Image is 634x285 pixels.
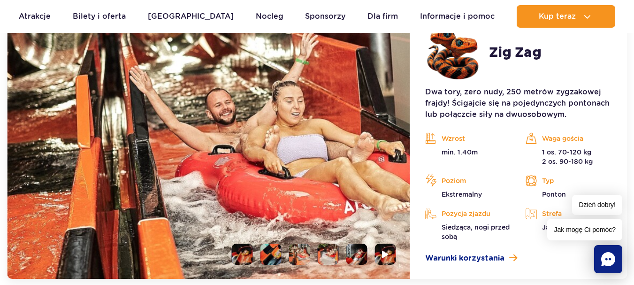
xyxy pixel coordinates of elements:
div: Chat [594,245,622,273]
span: Dzień dobry! [572,195,622,215]
p: Siedząca, nogi przed sobą [425,223,512,241]
p: Waga gościa [526,131,612,146]
button: Kup teraz [517,5,615,28]
img: 683e9d18e24cb188547945.png [425,24,481,81]
p: Dwa tory, zero nudy, 250 metrów zygzakowej frajdy! Ścigajcie się na pojedynczych pontonach lub po... [425,86,612,120]
p: Typ [526,174,612,188]
p: Jamango [526,223,612,232]
a: Bilety i oferta [73,5,126,28]
span: Kup teraz [539,12,576,21]
h2: Zig Zag [489,44,542,61]
p: Wzrost [425,131,512,146]
a: Dla firm [367,5,398,28]
p: Pozycja zjazdu [425,207,512,221]
p: Ponton [526,190,612,199]
a: Nocleg [256,5,283,28]
a: Warunki korzystania [425,253,612,264]
a: Atrakcje [19,5,51,28]
a: Informacje i pomoc [420,5,495,28]
span: Warunki korzystania [425,253,504,264]
p: Ekstremalny [425,190,512,199]
a: Sponsorzy [305,5,345,28]
span: Jak mogę Ci pomóc? [547,219,622,240]
p: 1 os. 70-120 kg 2 os. 90-180 kg [526,147,612,166]
p: min. 1.40m [425,147,512,157]
p: Poziom [425,174,512,188]
p: Strefa [526,207,612,221]
a: [GEOGRAPHIC_DATA] [148,5,234,28]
